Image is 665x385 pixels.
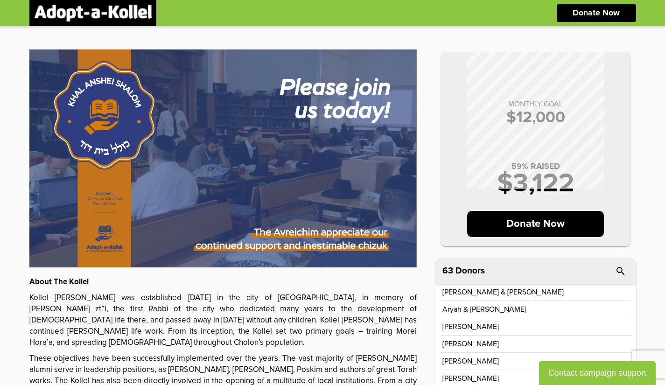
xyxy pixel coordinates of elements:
img: logonobg.png [34,5,152,21]
img: zYFEr1Um4q.FynfSIG0iD.jpg [29,49,417,267]
p: Kollel [PERSON_NAME] was established [DATE] in the city of [GEOGRAPHIC_DATA], in memory of [PERSO... [29,293,417,349]
p: [PERSON_NAME] [442,375,499,382]
p: [PERSON_NAME] [442,323,499,330]
p: MONTHLY GOAL [450,100,621,108]
p: Aryah & [PERSON_NAME] [442,306,526,313]
p: [PERSON_NAME] & [PERSON_NAME] [442,288,564,296]
p: Donors [455,266,485,275]
p: [PERSON_NAME] [442,340,499,348]
button: Contact campaign support [539,361,656,385]
p: [PERSON_NAME] [442,357,499,365]
i: search [615,266,626,277]
p: $ [450,110,621,126]
strong: About The Kollel [29,278,89,286]
span: 63 [442,266,453,275]
p: Donate Now [467,211,604,237]
p: Donate Now [573,9,620,17]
